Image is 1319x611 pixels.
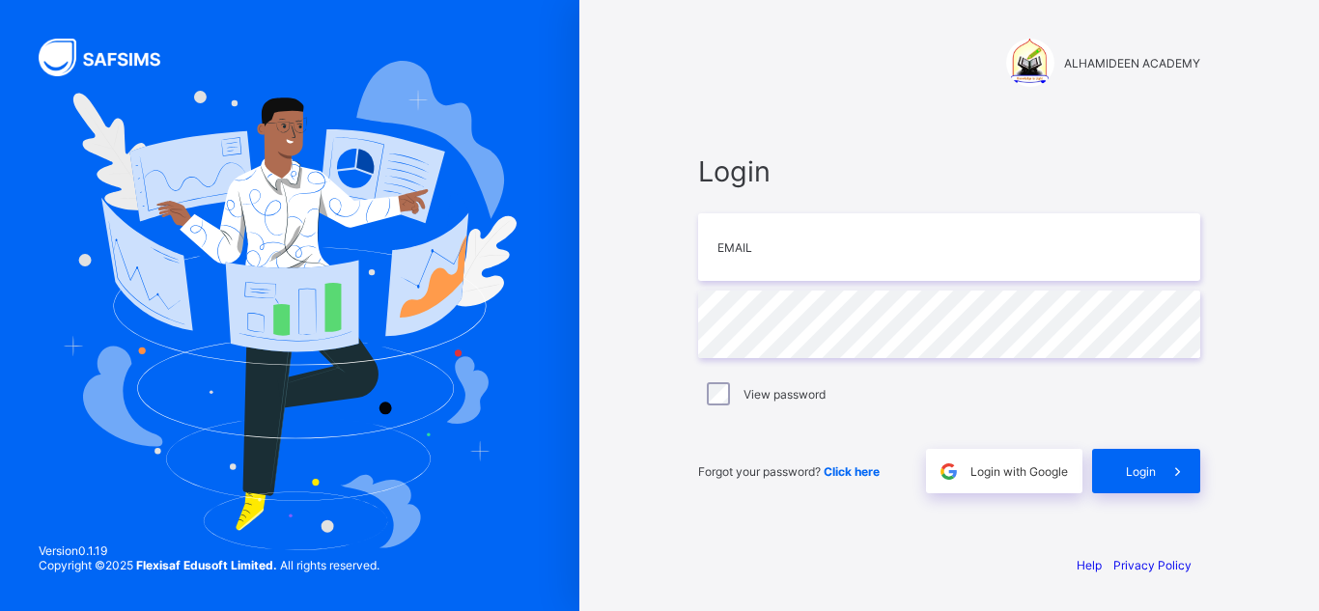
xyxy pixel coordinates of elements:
[744,387,826,402] label: View password
[1077,558,1102,572] a: Help
[824,464,880,479] a: Click here
[1113,558,1192,572] a: Privacy Policy
[39,558,379,572] span: Copyright © 2025 All rights reserved.
[698,464,880,479] span: Forgot your password?
[1064,56,1200,70] span: ALHAMIDEEN ACADEMY
[39,543,379,558] span: Version 0.1.19
[938,460,960,483] img: google.396cfc9801f0270233282035f929180a.svg
[63,61,518,549] img: Hero Image
[39,39,183,76] img: SAFSIMS Logo
[1126,464,1156,479] span: Login
[136,558,277,572] strong: Flexisaf Edusoft Limited.
[970,464,1068,479] span: Login with Google
[698,154,1200,188] span: Login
